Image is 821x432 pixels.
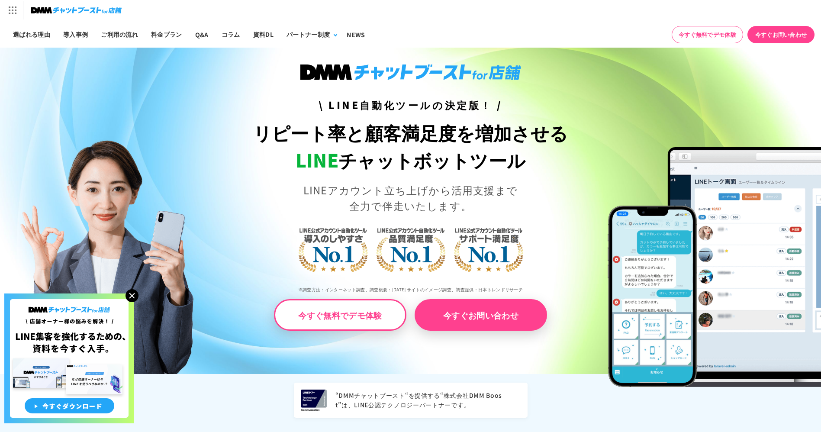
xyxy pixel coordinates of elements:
[4,293,134,423] img: 店舗オーナー様の悩みを解決!LINE集客を狂化するための資料を今すぐ入手!
[335,391,521,410] p: “DMMチャットブースト“を提供する“株式会社DMM Boost”は、LINE公認テクノロジーパートナーです。
[215,21,247,48] a: コラム
[415,299,547,331] a: 今すぐお問い合わせ
[287,30,330,39] div: パートナー制度
[1,1,23,19] img: サービス
[301,390,327,411] img: LINEヤフー Technology Partner 2025
[6,21,57,48] a: 選ばれる理由
[205,280,616,299] p: ※調査方法：インターネット調査、調査概要：[DATE] サイトのイメージ調査、調査提供：日本トレンドリサーチ
[145,21,189,48] a: 料金プラン
[205,97,616,113] h3: \ LINE自動化ツールの決定版！ /
[247,21,280,48] a: 資料DL
[274,299,406,331] a: 今すぐ無料でデモ体験
[4,293,134,304] a: 店舗オーナー様の悩みを解決!LINE集客を狂化するための資料を今すぐ入手!
[205,119,616,174] h1: リピート率と顧客満足度を増加させる チャットボットツール
[57,21,94,48] a: 導入事例
[94,21,145,48] a: ご利用の流れ
[672,26,743,43] a: 今すぐ無料でデモ体験
[747,26,815,43] a: 今すぐお問い合わせ
[205,182,616,213] p: LINEアカウント立ち上げから活用支援まで 全力で伴走いたします。
[270,194,551,302] img: LINE公式アカウント自動化ツール導入のしやすさNo.1｜LINE公式アカウント自動化ツール品質満足度No.1｜LINE公式アカウント自動化ツールサポート満足度No.1
[340,21,371,48] a: NEWS
[31,4,122,16] img: チャットブーストfor店舗
[189,21,215,48] a: Q&A
[296,146,338,173] span: LINE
